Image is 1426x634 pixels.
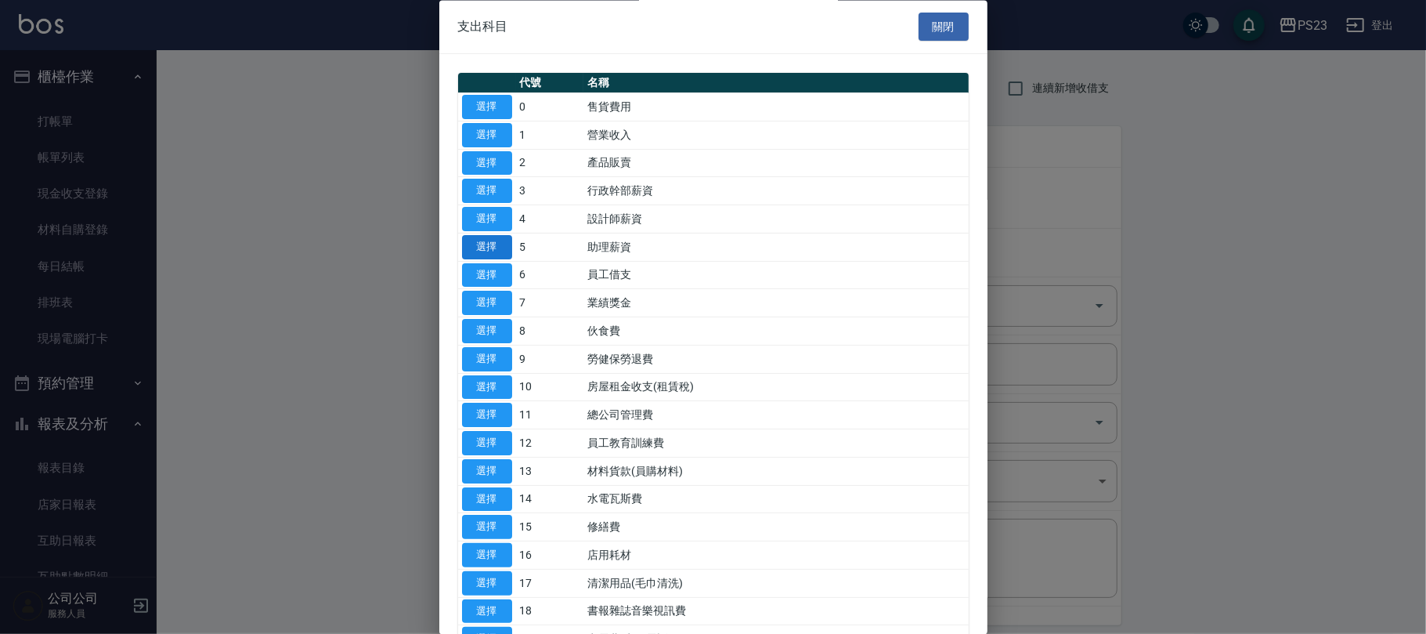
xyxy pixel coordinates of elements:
[462,123,512,147] button: 選擇
[516,205,584,234] td: 4
[919,13,969,42] button: 關閉
[583,262,968,290] td: 員工借支
[516,401,584,429] td: 11
[583,121,968,150] td: 營業收入
[583,93,968,121] td: 售貨費用
[516,177,584,205] td: 3
[583,598,968,626] td: 書報雜誌音樂視訊費
[462,571,512,596] button: 選擇
[583,346,968,374] td: 勞健保勞退費
[583,317,968,346] td: 伙食費
[583,429,968,458] td: 員工教育訓練費
[583,234,968,262] td: 助理薪資
[516,429,584,458] td: 12
[462,320,512,344] button: 選擇
[516,598,584,626] td: 18
[583,542,968,570] td: 店用耗材
[462,544,512,568] button: 選擇
[462,151,512,176] button: 選擇
[462,600,512,624] button: 選擇
[583,570,968,598] td: 清潔用品(毛巾清洗)
[516,486,584,514] td: 14
[462,292,512,316] button: 選擇
[583,74,968,94] th: 名稱
[516,150,584,178] td: 2
[583,401,968,429] td: 總公司管理費
[516,93,584,121] td: 0
[462,459,512,484] button: 選擇
[516,374,584,402] td: 10
[516,262,584,290] td: 6
[458,19,508,34] span: 支出科目
[462,96,512,120] button: 選擇
[583,374,968,402] td: 房屋租金收支(租賃稅)
[516,121,584,150] td: 1
[462,208,512,232] button: 選擇
[583,486,968,514] td: 水電瓦斯費
[462,235,512,259] button: 選擇
[516,513,584,542] td: 15
[462,487,512,512] button: 選擇
[583,289,968,317] td: 業績獎金
[462,516,512,540] button: 選擇
[516,346,584,374] td: 9
[516,289,584,317] td: 7
[462,375,512,400] button: 選擇
[583,513,968,542] td: 修繕費
[516,458,584,486] td: 13
[583,458,968,486] td: 材料貨款(員購材料)
[583,177,968,205] td: 行政幹部薪資
[516,317,584,346] td: 8
[462,263,512,288] button: 選擇
[516,570,584,598] td: 17
[516,74,584,94] th: 代號
[516,542,584,570] td: 16
[462,404,512,428] button: 選擇
[462,347,512,371] button: 選擇
[462,179,512,204] button: 選擇
[583,150,968,178] td: 產品販賣
[516,234,584,262] td: 5
[583,205,968,234] td: 設計師薪資
[462,432,512,456] button: 選擇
